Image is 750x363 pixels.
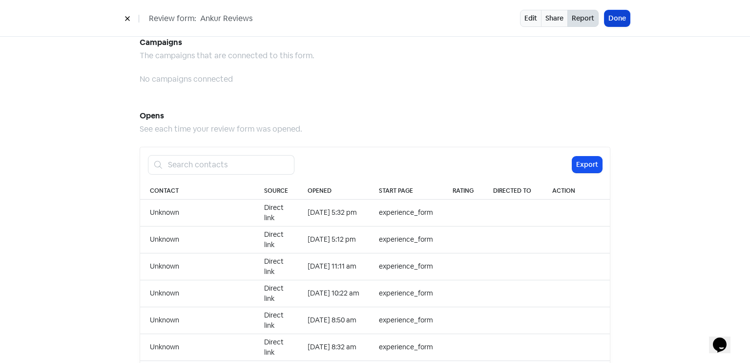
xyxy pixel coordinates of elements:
th: Action [542,182,610,200]
th: Opened [298,182,369,200]
a: Share [541,10,568,27]
td: Unknown [140,280,254,307]
div: The campaigns that are connected to this form. [140,50,610,62]
td: [DATE] 8:32 am [298,334,369,361]
th: Source [254,182,298,200]
div: No campaigns connected [140,73,610,85]
th: Directed to [483,182,542,200]
div: See each time your review form was opened. [140,123,610,135]
th: Contact [140,182,254,200]
td: Unknown [140,253,254,280]
button: Report [567,10,599,27]
td: [DATE] 5:12 pm [298,226,369,253]
td: [DATE] 10:22 am [298,280,369,307]
td: Unknown [140,199,254,226]
td: Direct link [254,199,298,226]
td: Unknown [140,226,254,253]
td: experience_form [369,307,443,334]
a: Edit [520,10,542,27]
td: experience_form [369,253,443,280]
td: [DATE] 5:32 pm [298,199,369,226]
td: experience_form [369,199,443,226]
span: Review form: [149,13,196,24]
td: Unknown [140,307,254,334]
td: Direct link [254,334,298,361]
h5: Opens [140,109,610,123]
td: Direct link [254,226,298,253]
th: Start page [369,182,443,200]
button: Export [572,157,602,173]
td: Direct link [254,307,298,334]
td: Direct link [254,280,298,307]
iframe: chat widget [709,324,740,353]
h5: Campaigns [140,35,610,50]
td: [DATE] 11:11 am [298,253,369,280]
td: Unknown [140,334,254,361]
td: experience_form [369,280,443,307]
input: Search contacts [162,155,294,175]
td: [DATE] 8:50 am [298,307,369,334]
td: experience_form [369,226,443,253]
td: experience_form [369,334,443,361]
td: Direct link [254,253,298,280]
th: Rating [443,182,483,200]
button: Done [604,10,630,26]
